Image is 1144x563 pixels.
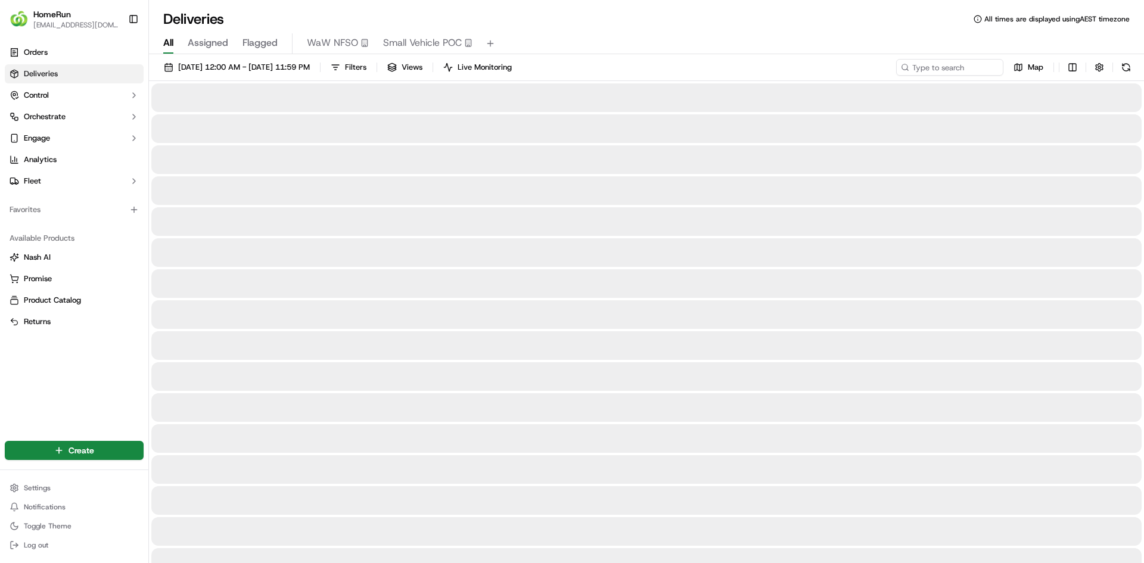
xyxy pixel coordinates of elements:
img: HomeRun [10,10,29,29]
button: Returns [5,312,144,331]
button: [DATE] 12:00 AM - [DATE] 11:59 PM [158,59,315,76]
a: Promise [10,273,139,284]
button: Create [5,441,144,460]
span: Create [69,444,94,456]
span: [DATE] 12:00 AM - [DATE] 11:59 PM [178,62,310,73]
button: Map [1008,59,1049,76]
span: Orchestrate [24,111,66,122]
span: Views [402,62,422,73]
a: Orders [5,43,144,62]
button: Fleet [5,172,144,191]
button: Orchestrate [5,107,144,126]
button: Log out [5,537,144,553]
button: HomeRun [33,8,71,20]
button: Nash AI [5,248,144,267]
button: [EMAIL_ADDRESS][DOMAIN_NAME] [33,20,119,30]
button: Product Catalog [5,291,144,310]
span: All [163,36,173,50]
a: Product Catalog [10,295,139,306]
button: Toggle Theme [5,518,144,534]
span: Notifications [24,502,66,512]
span: Settings [24,483,51,493]
span: Live Monitoring [458,62,512,73]
a: Returns [10,316,139,327]
span: Analytics [24,154,57,165]
span: Filters [345,62,366,73]
div: Available Products [5,229,144,248]
button: Control [5,86,144,105]
span: Returns [24,316,51,327]
button: HomeRunHomeRun[EMAIL_ADDRESS][DOMAIN_NAME] [5,5,123,33]
button: Engage [5,129,144,148]
button: Views [382,59,428,76]
span: Orders [24,47,48,58]
span: Nash AI [24,252,51,263]
span: Flagged [243,36,278,50]
h1: Deliveries [163,10,224,29]
span: All times are displayed using AEST timezone [984,14,1130,24]
span: Deliveries [24,69,58,79]
span: Control [24,90,49,101]
span: Promise [24,273,52,284]
span: Map [1028,62,1043,73]
span: Toggle Theme [24,521,71,531]
button: Live Monitoring [438,59,517,76]
span: Engage [24,133,50,144]
button: Settings [5,480,144,496]
button: Filters [325,59,372,76]
span: Assigned [188,36,228,50]
span: WaW NFSO [307,36,358,50]
button: Notifications [5,499,144,515]
input: Type to search [896,59,1003,76]
button: Refresh [1118,59,1134,76]
a: Deliveries [5,64,144,83]
span: Small Vehicle POC [383,36,462,50]
span: Product Catalog [24,295,81,306]
span: Log out [24,540,48,550]
a: Analytics [5,150,144,169]
span: Fleet [24,176,41,186]
a: Nash AI [10,252,139,263]
button: Promise [5,269,144,288]
div: Favorites [5,200,144,219]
